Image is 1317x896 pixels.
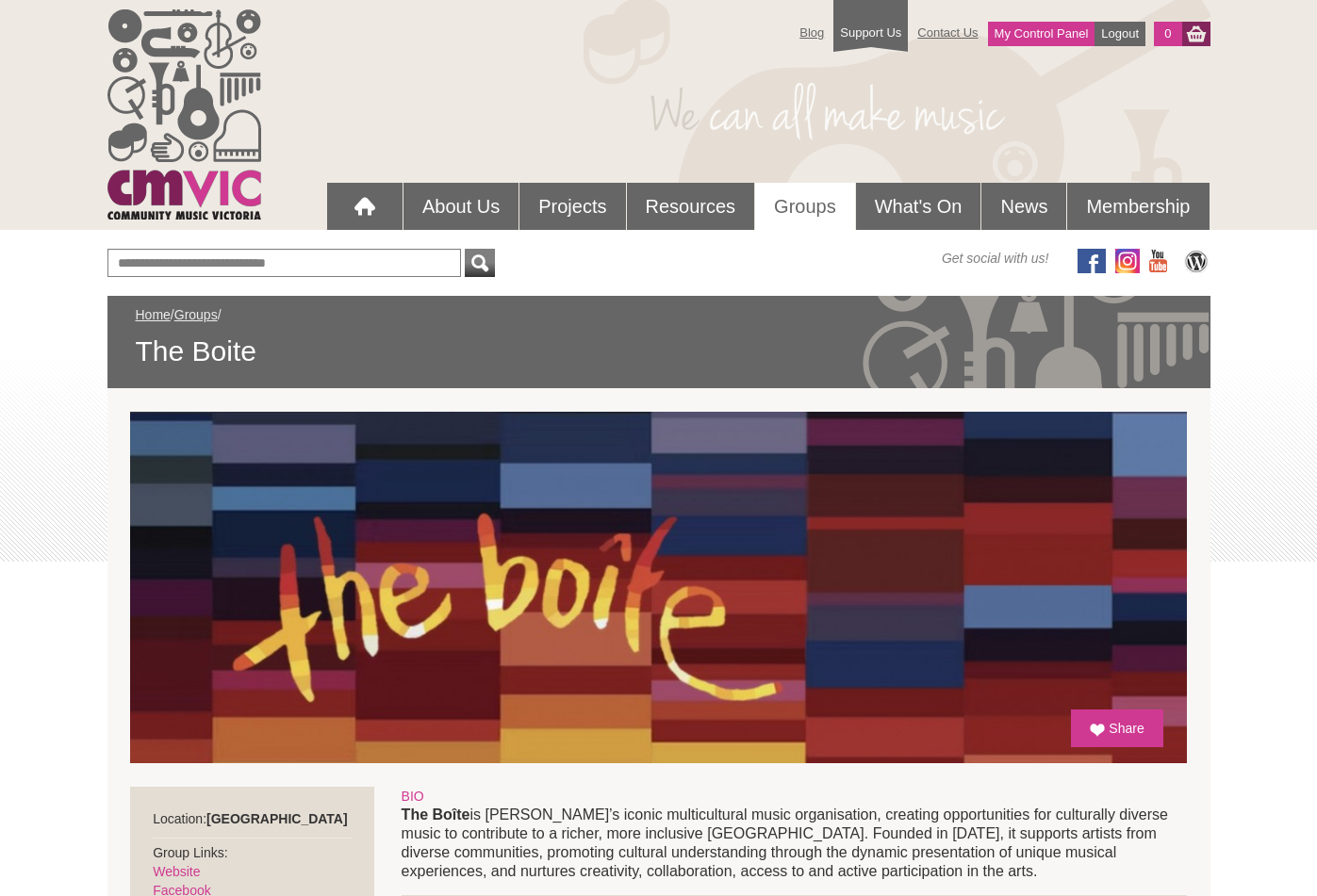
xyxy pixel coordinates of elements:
[136,305,1182,369] div: / /
[942,249,1049,268] span: Get social with us!
[1154,22,1181,46] a: 0
[174,307,218,322] a: Groups
[107,9,261,220] img: cmvic_logo.png
[153,864,200,879] a: Website
[519,183,625,230] a: Projects
[1115,249,1140,273] img: icon-instagram.png
[908,16,987,49] a: Contact Us
[856,183,981,230] a: What's On
[130,412,1186,763] img: The Boite
[755,183,855,230] a: Groups
[402,806,1187,881] p: is [PERSON_NAME]’s iconic multicultural music organisation, creating opportunities for culturally...
[981,183,1066,230] a: News
[206,811,348,826] strong: [GEOGRAPHIC_DATA]
[136,307,171,322] a: Home
[627,183,755,230] a: Resources
[988,22,1095,46] a: My Control Panel
[790,16,833,49] a: Blog
[402,787,1187,806] div: BIO
[403,183,519,230] a: About Us
[136,334,1182,369] span: The Boite
[1182,249,1210,273] img: CMVic Blog
[1071,709,1162,747] a: Share
[1095,22,1145,46] a: Logout
[402,806,470,823] strong: The Boîte
[1067,183,1209,230] a: Membership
